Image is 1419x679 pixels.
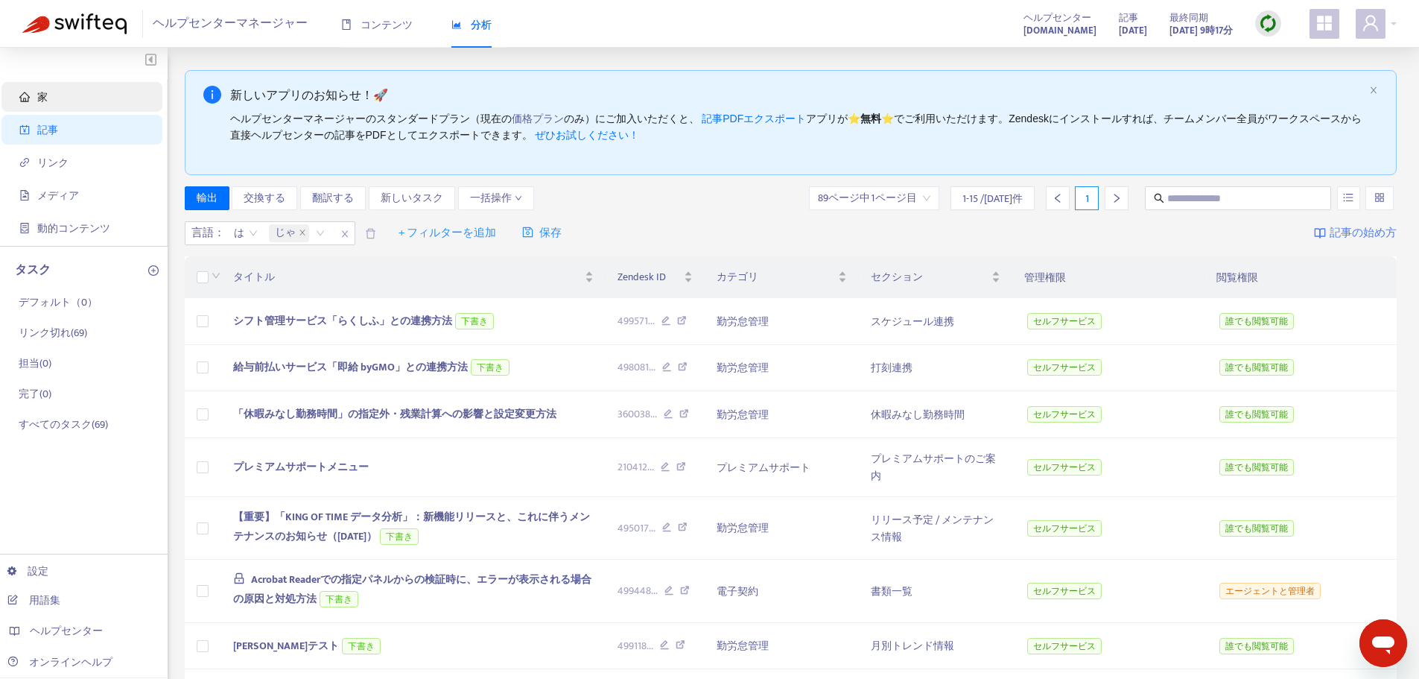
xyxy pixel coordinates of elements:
font: ヘルプセンター [30,625,103,637]
font: タスク [15,260,51,280]
font: ) [48,385,51,402]
font: ... [649,359,655,376]
font: カテゴリ [717,268,758,285]
font: 給与前払いサービス「即給 byGMO」との連携方法 [233,359,468,376]
font: ... [647,458,654,476]
font: Zendesk ID [618,268,666,285]
span: アプリストア [1315,14,1333,32]
font: デフォルト [19,294,71,311]
button: + フィルターを追加 [387,221,507,245]
font: ) [48,355,51,372]
span: リンク [19,157,30,168]
font: 家 [37,91,48,103]
font: プレミアムサポート [717,458,810,476]
font: 勤労怠管理 [717,406,769,423]
font: リリース予定 / メンテナンス情報 [871,511,994,546]
th: タイトル [221,256,606,298]
font: 勤労怠管理 [717,519,769,537]
font: ） [87,294,98,311]
button: 保存保存 [511,221,573,245]
span: は [234,222,258,244]
button: 新しいタスク [369,186,455,210]
font: 書類一覧 [871,583,912,600]
font: プレミアムサポートのご案内 [871,450,996,484]
font: 誰でも閲覧可能 [1225,641,1288,651]
span: 家 [19,92,30,102]
font: 210412 [618,458,647,476]
font: のみ）に [564,113,606,124]
span: 下 [515,195,522,202]
font: （ [71,294,81,311]
font: 分析 [471,19,492,31]
font: ヘルプセンター [1023,10,1091,26]
a: 用語集 [7,594,60,606]
font: ( [92,416,95,433]
font: アプリが⭐ [806,113,860,124]
font: 499118 [618,637,647,654]
font: [DOMAIN_NAME] [1023,22,1096,39]
font: シフト管理サービス「らくしふ」との連携方法 [233,312,452,329]
th: Zendesk ID [606,256,705,298]
font: ヘルプセンター [153,13,236,34]
font: 打刻連携 [871,359,912,376]
font: 499448 [618,582,651,599]
font: 記事PDFエクスポート [702,113,806,124]
font: リンク [37,157,69,168]
font: - [966,190,969,207]
font: コンテンツ [361,19,413,31]
span: ファイルイメージ [19,190,30,200]
font: 完了 [19,385,39,402]
font: 0 [42,385,48,402]
span: 面グラフ [451,19,462,30]
img: sync.dc5367851b00ba804db3.png [1259,14,1277,33]
font: ... [650,405,657,423]
font: 0 [42,355,48,372]
span: ユーザー [1362,14,1380,32]
font: 勤労怠管理 [717,313,769,330]
font: 69 [74,324,84,341]
font: エージェントと管理者 [1225,586,1315,596]
span: 容器 [19,223,30,233]
span: 近い [335,225,355,243]
font: 記事の始め方 [1330,224,1397,242]
font: セルフサービス [1033,523,1096,534]
span: 下 [212,271,220,280]
font: ヘルプセンターマネージャーのスタンダードプラン（現在の [230,113,512,124]
font: セルフサービス [1033,462,1096,473]
font: 【重要】「KING OF TIME データ分析」：新機能リリースと、これに伴うメンテナンスのお知らせ（[DATE]） [233,508,590,545]
font: 誰でも閲覧可能 [1225,462,1288,473]
a: オンラインヘルプ [7,656,112,668]
font: Acrobat Readerでの指定パネルからの検証時に、エラーが表示される場合の原因と対処方法 [233,571,591,607]
font: 1 [1085,190,1089,207]
font: ... [648,312,655,329]
font: [DATE] [1119,22,1147,39]
font: 15 / [969,190,984,207]
font: 翻訳する [312,189,354,206]
font: 輸出 [197,189,218,206]
font: リンク切れ [19,324,71,341]
font: ... [651,582,658,599]
button: 輸出 [185,186,229,210]
font: 誰でも閲覧可能 [1225,316,1288,326]
font: 一括操作 [470,189,512,206]
font: [PERSON_NAME]テスト [233,637,339,654]
font: は [234,224,244,241]
font: 動的コンテンツ [37,222,110,234]
font: ( [39,385,42,402]
font: 記事 [1119,10,1138,26]
font: 下書き [326,594,352,604]
font: 1 [962,190,966,207]
font: 499571 [618,312,648,329]
font: ( [39,355,42,372]
font: タイトル [233,268,275,285]
font: ... [649,519,655,537]
font: すべてのタスク [19,416,92,433]
th: セクション [859,256,1012,298]
font: 閲覧権限 [1216,268,1258,285]
span: ロック [233,572,245,584]
button: 順序なしリスト [1337,186,1360,210]
button: 近い [1369,86,1378,95]
font: 新しいタスク [381,189,443,206]
button: 一括操作下 [458,186,534,210]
